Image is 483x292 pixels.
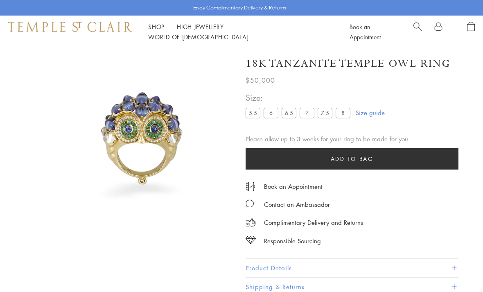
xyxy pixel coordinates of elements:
[148,22,331,42] nav: Main navigation
[246,148,458,170] button: Add to bag
[193,4,286,12] p: Enjoy Complimentary Delivery & Returns
[336,108,350,118] label: 8
[467,22,475,42] a: Open Shopping Bag
[264,217,363,228] p: Complimentary Delivery and Returns
[246,91,354,104] span: Size:
[300,108,314,118] label: 7
[264,236,321,246] div: Responsible Sourcing
[413,22,422,42] a: Search
[246,182,255,191] img: icon_appointment.svg
[264,108,278,118] label: 6
[331,154,374,163] span: Add to bag
[177,23,224,31] a: High JewelleryHigh Jewellery
[148,33,248,41] a: World of [DEMOGRAPHIC_DATA]World of [DEMOGRAPHIC_DATA]
[246,236,256,244] img: icon_sourcing.svg
[264,199,330,210] div: Contact an Ambassador
[350,23,381,41] a: Book an Appointment
[282,108,296,118] label: 6.5
[442,254,475,284] iframe: Gorgias live chat messenger
[246,75,275,86] span: $50,000
[246,199,254,208] img: MessageIcon-01_2.svg
[246,134,458,144] div: Please allow up to 3 weeks for your ring to be made for you.
[246,259,458,277] button: Product Details
[264,182,323,191] a: Book an Appointment
[148,23,165,31] a: ShopShop
[53,48,233,229] img: 18K Tanzanite Temple Owl Ring
[246,57,451,71] h1: 18K Tanzanite Temple Owl Ring
[318,108,332,118] label: 7.5
[246,217,256,228] img: icon_delivery.svg
[8,22,132,32] img: Temple St. Clair
[246,108,260,118] label: 5.5
[356,109,385,117] a: Size guide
